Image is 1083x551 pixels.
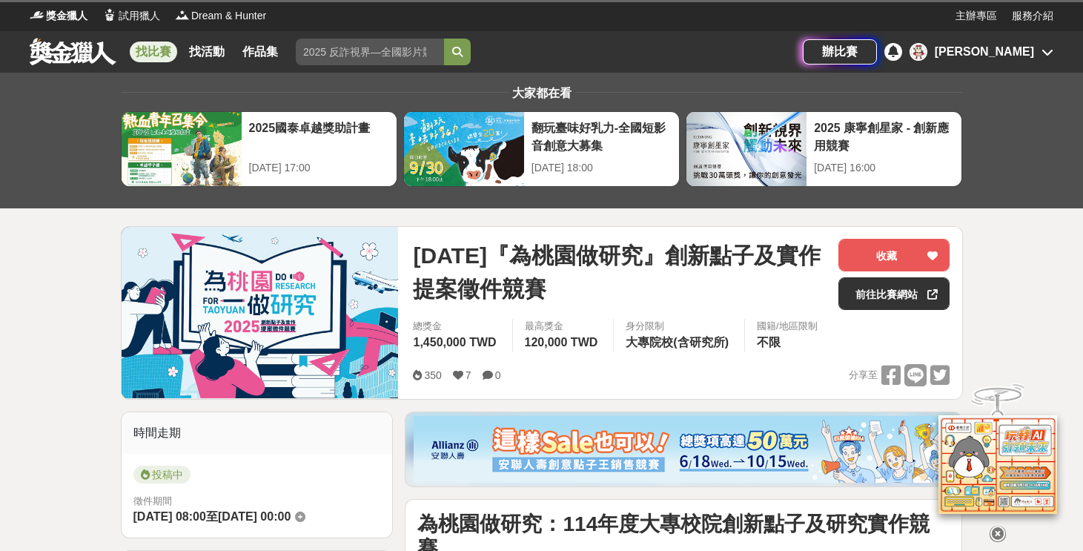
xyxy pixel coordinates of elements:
a: Logo試用獵人 [102,8,160,24]
img: dcc59076-91c0-4acb-9c6b-a1d413182f46.png [414,416,953,483]
span: 不限 [757,336,781,349]
span: 0 [495,369,501,381]
div: 身分限制 [626,319,732,334]
a: 翻玩臺味好乳力-全國短影音創意大募集[DATE] 18:00 [403,111,680,187]
div: 2025國泰卓越獎助計畫 [249,119,389,153]
div: [DATE] 16:00 [814,160,954,176]
a: 前往比賽網站 [838,277,950,310]
span: 120,000 TWD [525,336,598,349]
div: [DATE] 18:00 [531,160,672,176]
a: 找比賽 [130,42,177,62]
span: 大專院校(含研究所) [626,336,729,349]
span: [DATE] 08:00 [133,510,206,523]
div: 2025 康寧創星家 - 創新應用競賽 [814,119,954,153]
div: [DATE] 17:00 [249,160,389,176]
span: 獎金獵人 [46,8,87,24]
a: 2025 康寧創星家 - 創新應用競賽[DATE] 16:00 [686,111,962,187]
img: Cover Image [122,227,399,398]
input: 2025 反詐視界—全國影片競賽 [296,39,444,65]
span: 1,450,000 TWD [413,336,496,349]
a: 2025國泰卓越獎助計畫[DATE] 17:00 [121,111,397,187]
span: 至 [206,510,218,523]
span: 7 [466,369,471,381]
span: 總獎金 [413,319,500,334]
div: 國籍/地區限制 [757,319,818,334]
img: Logo [175,7,190,22]
img: Logo [30,7,44,22]
a: 辦比賽 [803,39,877,65]
a: LogoDream & Hunter [175,8,266,24]
span: [DATE] 00:00 [218,510,291,523]
a: 找活動 [183,42,231,62]
span: 大家都在看 [509,87,575,99]
a: 服務介紹 [1012,8,1053,24]
a: Logo獎金獵人 [30,8,87,24]
span: 投稿中 [133,466,191,484]
span: Dream & Hunter [191,8,266,24]
div: 翻玩臺味好乳力-全國短影音創意大募集 [531,119,672,153]
button: 收藏 [838,239,950,271]
span: 350 [424,369,441,381]
span: 試用獵人 [119,8,160,24]
div: [PERSON_NAME] [935,43,1034,61]
a: 主辦專區 [956,8,997,24]
span: 最高獎金 [525,319,602,334]
img: d2146d9a-e6f6-4337-9592-8cefde37ba6b.png [938,415,1057,514]
span: [DATE]『為桃園做研究』創新點子及實作提案徵件競賽 [413,239,827,306]
div: 時間走期 [122,412,393,454]
img: Logo [102,7,117,22]
a: 作品集 [236,42,284,62]
span: 徵件期間 [133,495,172,507]
span: 分享至 [849,364,878,386]
img: Avatar [911,44,926,59]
